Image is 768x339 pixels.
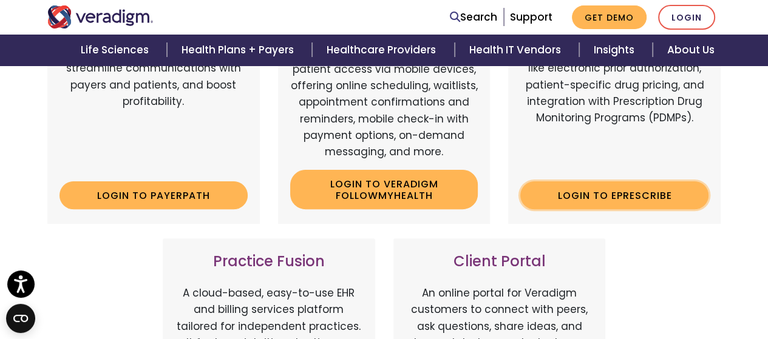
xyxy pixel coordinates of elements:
[406,253,594,270] h3: Client Portal
[510,10,552,24] a: Support
[520,11,709,172] p: A comprehensive solution that simplifies prescribing for healthcare providers with features like ...
[572,5,647,29] a: Get Demo
[6,304,35,333] button: Open CMP widget
[579,35,653,65] a: Insights
[653,35,729,65] a: About Us
[47,5,154,29] img: Veradigm logo
[455,35,579,65] a: Health IT Vendors
[312,35,454,65] a: Healthcare Providers
[290,29,478,161] p: Veradigm FollowMyHealth's Mobile Patient Experience enhances patient access via mobile devices, o...
[59,181,248,209] a: Login to Payerpath
[520,181,709,209] a: Login to ePrescribe
[450,9,497,25] a: Search
[658,5,715,30] a: Login
[290,170,478,209] a: Login to Veradigm FollowMyHealth
[175,253,363,270] h3: Practice Fusion
[66,35,167,65] a: Life Sciences
[535,252,753,324] iframe: Drift Chat Widget
[59,11,248,172] p: Web-based, user-friendly solutions that help providers and practice administrators enhance revenu...
[167,35,312,65] a: Health Plans + Payers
